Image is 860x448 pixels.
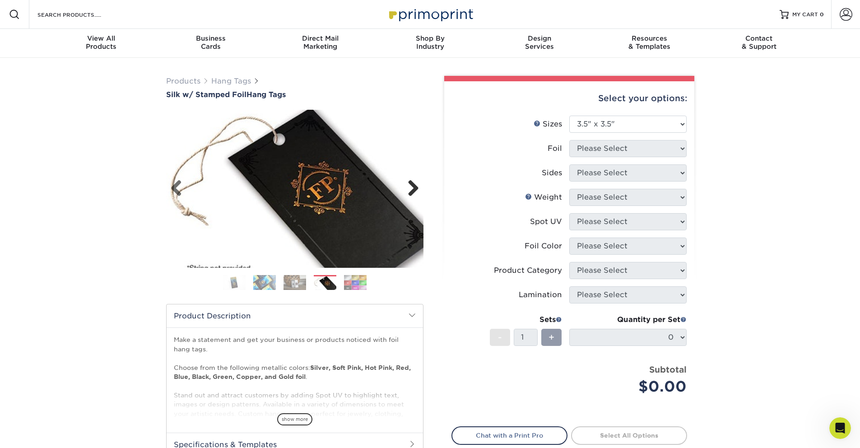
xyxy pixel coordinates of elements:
input: Your email [15,246,166,269]
div: Support • Just now [14,198,66,203]
div: Weight [525,192,562,203]
img: Hang Tags 02 [253,275,276,290]
a: Chat with a Print Pro [451,426,567,444]
h1: Primoprint [69,5,107,11]
a: Products [166,77,200,85]
div: Cards [156,34,265,51]
div: Select your options: [451,81,687,116]
a: Contact& Support [704,29,814,58]
span: show more [277,413,312,425]
a: BusinessCards [156,29,265,58]
p: Back [DATE] [76,11,112,20]
img: Hang Tags 01 [223,275,246,290]
div: Services [485,34,595,51]
span: Business [156,34,265,42]
div: Customer Service Hours; [14,168,141,177]
div: Quantity per Set [569,314,687,325]
div: Sides [542,168,562,178]
div: Product Category [494,265,562,276]
a: Silk w/ Stamped FoilHang Tags [166,90,423,99]
span: Shop By [375,34,485,42]
iframe: Intercom live chat [829,417,851,439]
b: [DATE] Holiday [14,58,67,65]
a: View AllProducts [46,29,156,58]
span: Resources [595,34,704,42]
span: Silk w/ Stamped Foil [166,90,246,99]
b: Primoprint will be closed [DATE], for [DATE]. This day will not count towards production timing, ... [14,71,136,123]
textarea: Message… [9,270,171,285]
a: Hang Tags [211,77,251,85]
a: Resources& Templates [595,29,704,58]
div: Please utilize our chat feature if you have questions about your order or products. We look forwa... [14,128,141,163]
div: 9am-5pm EST, [DATE]-[DATE] [14,182,141,191]
a: Select All Options [571,426,687,444]
a: Direct MailMarketing [265,29,375,58]
div: & Templates [595,34,704,51]
span: Direct Mail [265,34,375,42]
span: Design [485,34,595,42]
div: Industry [375,34,485,51]
div: Products [46,34,156,51]
div: Spot UV [530,216,562,227]
a: DesignServices [485,29,595,58]
span: - [498,331,502,344]
button: Emoji picker [138,296,145,303]
span: View All [46,34,156,42]
div: Foil [548,143,562,154]
strong: Silver, Soft Pink, Hot Pink, Red, Blue, Black, Green, Copper, and Gold foil [174,364,411,380]
div: & Support [704,34,814,51]
div: Sets [490,314,562,325]
img: Hang Tags 05 [344,275,367,290]
iframe: Google Customer Reviews [2,420,77,445]
span: MY CART [792,11,818,19]
p: Make a statement and get your business or products noticed with foil hang tags. Choose from the f... [174,335,416,446]
img: Primoprint [385,5,475,24]
strong: Subtotal [649,364,687,374]
img: Hang Tags 04 [314,275,336,291]
button: Home [141,4,158,21]
input: SEARCH PRODUCTS..... [37,9,125,20]
span: + [549,331,554,344]
h2: Product Description [167,304,423,327]
a: Shop ByIndustry [375,29,485,58]
div: Close [158,4,175,20]
span: 0 [820,11,824,18]
span: Contact [704,34,814,42]
div: Lamination [519,289,562,300]
h1: Hang Tags [166,90,423,99]
div: Foil Color [525,241,562,252]
img: Silk w/ Stamped Foil 04 [166,100,423,278]
div: Sizes [534,119,562,130]
div: $0.00 [576,376,687,397]
img: Hang Tags 03 [284,275,306,290]
button: Send a message… [152,292,167,307]
div: [DATE] HolidayPrimoprint will be closed [DATE], for [DATE]. This day will not count towards produ... [7,52,148,196]
div: Marketing [265,34,375,51]
div: Support says… [7,52,173,216]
